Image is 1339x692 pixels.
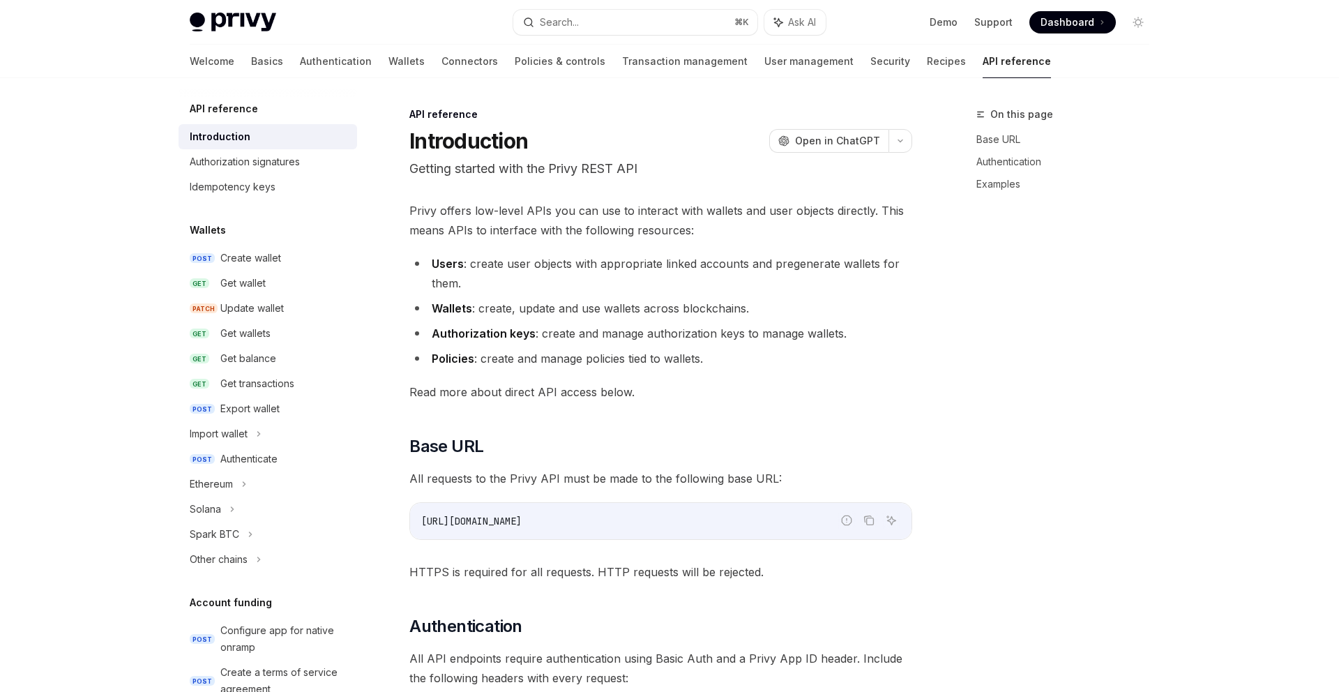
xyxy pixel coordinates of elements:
a: GETGet wallets [179,321,357,346]
a: User management [764,45,854,78]
button: Toggle dark mode [1127,11,1149,33]
button: Search...⌘K [513,10,757,35]
h1: Introduction [409,128,528,153]
a: Transaction management [622,45,748,78]
a: GETGet balance [179,346,357,371]
a: POSTAuthenticate [179,446,357,472]
a: Authentication [300,45,372,78]
span: On this page [990,106,1053,123]
li: : create, update and use wallets across blockchains. [409,299,912,318]
a: Security [870,45,910,78]
div: Authorization signatures [190,153,300,170]
div: Import wallet [190,426,248,442]
a: Authorization signatures [179,149,357,174]
a: Introduction [179,124,357,149]
button: Open in ChatGPT [769,129,888,153]
a: Welcome [190,45,234,78]
a: Examples [976,173,1160,195]
span: GET [190,329,209,339]
li: : create and manage policies tied to wallets. [409,349,912,368]
button: Ask AI [764,10,826,35]
div: Create wallet [220,250,281,266]
span: GET [190,278,209,289]
button: Copy the contents from the code block [860,511,878,529]
a: Recipes [927,45,966,78]
span: POST [190,404,215,414]
strong: Wallets [432,301,472,315]
span: HTTPS is required for all requests. HTTP requests will be rejected. [409,562,912,582]
div: Introduction [190,128,250,145]
a: Policies & controls [515,45,605,78]
button: Ask AI [882,511,900,529]
span: Dashboard [1041,15,1094,29]
a: API reference [983,45,1051,78]
a: POSTConfigure app for native onramp [179,618,357,660]
span: POST [190,634,215,645]
span: Privy offers low-level APIs you can use to interact with wallets and user objects directly. This ... [409,201,912,240]
div: Solana [190,501,221,518]
div: Authenticate [220,451,278,467]
div: Spark BTC [190,526,239,543]
strong: Authorization keys [432,326,536,340]
a: GETGet wallet [179,271,357,296]
a: Support [974,15,1013,29]
h5: Wallets [190,222,226,239]
a: Idempotency keys [179,174,357,200]
a: GETGet transactions [179,371,357,396]
div: Get wallet [220,275,266,292]
span: All API endpoints require authentication using Basic Auth and a Privy App ID header. Include the ... [409,649,912,688]
a: POSTCreate wallet [179,246,357,271]
img: light logo [190,13,276,32]
div: Get balance [220,350,276,367]
strong: Users [432,257,464,271]
h5: Account funding [190,594,272,611]
a: PATCHUpdate wallet [179,296,357,321]
a: Demo [930,15,958,29]
h5: API reference [190,100,258,117]
a: POSTExport wallet [179,396,357,421]
a: Wallets [388,45,425,78]
span: Ask AI [788,15,816,29]
a: Authentication [976,151,1160,173]
div: API reference [409,107,912,121]
a: Base URL [976,128,1160,151]
span: [URL][DOMAIN_NAME] [421,515,522,527]
div: Ethereum [190,476,233,492]
a: Basics [251,45,283,78]
span: Read more about direct API access below. [409,382,912,402]
span: PATCH [190,303,218,314]
div: Search... [540,14,579,31]
strong: Policies [432,352,474,366]
span: GET [190,354,209,364]
li: : create user objects with appropriate linked accounts and pregenerate wallets for them. [409,254,912,293]
p: Getting started with the Privy REST API [409,159,912,179]
li: : create and manage authorization keys to manage wallets. [409,324,912,343]
div: Idempotency keys [190,179,275,195]
a: Connectors [441,45,498,78]
span: POST [190,454,215,465]
span: All requests to the Privy API must be made to the following base URL: [409,469,912,488]
a: Dashboard [1029,11,1116,33]
button: Report incorrect code [838,511,856,529]
div: Get transactions [220,375,294,392]
div: Export wallet [220,400,280,417]
div: Get wallets [220,325,271,342]
span: Authentication [409,615,522,638]
span: Base URL [409,435,483,458]
span: POST [190,253,215,264]
span: POST [190,676,215,686]
div: Update wallet [220,300,284,317]
span: GET [190,379,209,389]
div: Other chains [190,551,248,568]
span: Open in ChatGPT [795,134,880,148]
span: ⌘ K [734,17,749,28]
div: Configure app for native onramp [220,622,349,656]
